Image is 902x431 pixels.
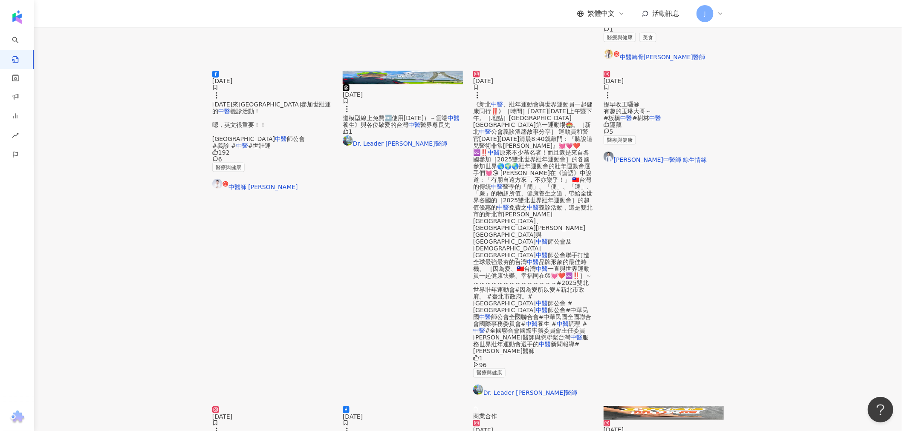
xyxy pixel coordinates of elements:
iframe: Help Scout Beacon - Open [868,397,893,422]
div: 5 [604,128,724,135]
span: 《新北 [473,101,491,108]
div: 隱藏 [604,121,724,128]
span: J [704,9,706,18]
img: KOL Avatar [343,135,353,146]
mark: 中醫 [479,128,491,135]
mark: 中醫 [526,320,538,327]
mark: 中醫 [275,135,287,142]
span: 活動訊息 [652,9,679,17]
span: 師公會及[DEMOGRAPHIC_DATA][GEOGRAPHIC_DATA] [473,238,572,259]
div: [DATE] [343,91,463,98]
img: chrome extension [9,411,26,424]
mark: 中醫 [491,101,503,108]
div: post-image商業合作 [473,406,593,420]
mark: 中醫 [536,300,548,307]
img: post-image [343,71,463,84]
mark: 中醫 [649,115,661,121]
img: logo icon [10,10,24,24]
span: 原來不少慕名者！而且還是來自各國參加［2025雙北世界壯年運動會］的各國參加世界🌎🌍🌏壯年運動會的壯年運動會選手們💓😘 [PERSON_NAME]在《論語》中說道：「有朋自遠方來 ，不亦樂乎！」... [473,149,592,190]
span: 美食 [639,33,656,42]
span: 提早收工囉😁 有趣的玉琳大哥～ #板橋 [604,101,651,121]
span: 公會義診溫馨故事分享］ 運動員和警官[DATE][DATE]清晨8:40就敲門：『聽說這兒醫術非常[PERSON_NAME]』💓💗❤️♾️‼️ [473,128,593,155]
mark: 中醫 [536,252,548,259]
div: [DATE] [604,78,724,84]
span: #世壯運 [248,142,271,149]
a: KOL Avatar[PERSON_NAME]中醫師 鯨生情緣 [604,152,724,163]
mark: 中醫 [448,115,460,121]
span: 義診活動！ 嗯，英文很重要！！ [GEOGRAPHIC_DATA] [212,108,275,142]
a: KOL Avatar中醫師 [PERSON_NAME] [212,179,332,190]
mark: 中醫 [539,341,551,348]
mark: 中醫 [527,259,539,265]
div: post-image商業合作 [604,406,724,420]
span: 養生》與各位敬愛的台灣 [343,121,408,128]
div: [DATE] [473,78,593,84]
div: 96 [473,362,593,368]
span: 醫學的「簡」、「便」、「速」、「廉」的物超所值、健康養生之道，帶給全世界各國的［2025雙北世界壯年運動會］的超值優惠的 [473,183,593,210]
mark: 中醫 [497,204,509,211]
mark: 中醫 [536,238,548,245]
a: KOL Avatar中醫轉骨[PERSON_NAME]醫師 [604,49,724,60]
mark: 中醫 [473,327,485,334]
mark: 中醫 [218,108,230,115]
span: 師公會聯手打造全球最強最夯的台灣 [473,252,590,265]
div: [DATE] [212,413,332,420]
span: 師公會全國聯合會#中華民國全國聯合會國際事務委員會# [473,313,592,327]
span: 免費之 [509,204,527,211]
img: KOL Avatar [604,152,614,162]
span: 品牌形象的最佳時機。 ［因為愛、🇹🇼台灣 [473,259,587,272]
mark: 中醫 [408,121,420,128]
span: 一直與世界運動員一起健康快樂、幸福同在😘💓❤️♾️‼️］～～～～～～～～～～～～～～～#2025雙北世界壯年運動會#因為愛所以愛#新北市政府。 #臺北市政府。#[GEOGRAPHIC_DATA] [473,265,592,306]
span: [DATE]來[GEOGRAPHIC_DATA]參加世壯運的 [212,101,331,115]
span: 服務世界壯年運動會選手的 [473,334,588,348]
span: 醫療與健康 [212,163,245,172]
div: [DATE] [343,413,463,420]
mark: 中醫 [236,142,248,149]
div: [DATE] [212,78,332,84]
img: post-image [473,406,593,420]
mark: 中醫 [557,320,569,327]
mark: 中醫 [621,115,633,121]
span: 調理 # [569,320,587,327]
mark: 中醫 [570,334,582,341]
img: KOL Avatar [604,49,614,59]
mark: 中醫 [536,265,548,272]
span: 道模型線上免費🆓使用[DATE]）～雲端 [343,115,448,121]
span: rise [12,127,19,146]
span: 醫療與健康 [604,135,636,145]
img: KOL Avatar [473,385,483,395]
span: 師公會 #義診 # [212,135,305,149]
mark: 中醫 [479,313,491,320]
span: 新聞報導#[PERSON_NAME]醫師 [473,341,580,354]
span: 養生 # [538,320,557,327]
span: 義診活動，這是雙北市的新北市[PERSON_NAME][GEOGRAPHIC_DATA]、[GEOGRAPHIC_DATA][PERSON_NAME][GEOGRAPHIC_DATA]與[GEO... [473,204,593,245]
a: KOL AvatarDr. Leader [PERSON_NAME]醫師 [343,135,463,147]
span: 繁體中文 [587,9,615,18]
div: post-image商業合作 [343,71,463,84]
span: 醫療與健康 [604,33,636,42]
mark: 中醫 [491,183,503,190]
a: KOL AvatarDr. Leader [PERSON_NAME]醫師 [473,385,593,396]
span: 師公會#中華民國 [473,307,589,320]
span: #全國聯合會國際事務委員會主任委員[PERSON_NAME]醫師與您聯繫台灣 [473,327,586,341]
div: 192 [212,149,332,156]
span: 醫療與健康 [473,368,506,378]
mark: 中醫 [488,149,500,156]
img: KOL Avatar [212,179,223,189]
span: 師公會 #[GEOGRAPHIC_DATA] [473,300,572,313]
span: 、壯年運動會與世界運動員一起健康同行‼️》［時間］[DATE][DATE]上午暨下午。［地點］[GEOGRAPHIC_DATA][GEOGRAPHIC_DATA]第一運動場🏟️。［新北 [473,101,593,135]
div: 1 [473,355,593,362]
span: 醫界尊長先 [420,121,450,128]
a: search [12,31,29,64]
div: 6 [212,156,332,163]
mark: 中醫 [527,204,539,211]
div: 1 [343,128,463,135]
span: #樹林 [633,115,650,121]
div: 1 [604,26,724,33]
mark: 中醫 [536,307,548,313]
img: post-image [604,406,724,420]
